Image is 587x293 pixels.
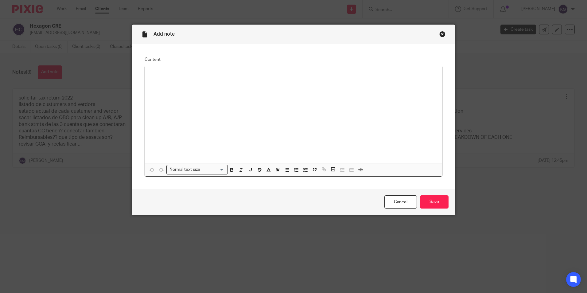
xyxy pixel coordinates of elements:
span: Add note [154,32,175,37]
span: Normal text size [168,166,201,173]
input: Save [420,195,449,209]
input: Search for option [202,166,224,173]
div: Close this dialog window [439,31,445,37]
label: Content [145,57,442,63]
div: Search for option [166,165,228,174]
a: Cancel [384,195,417,209]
